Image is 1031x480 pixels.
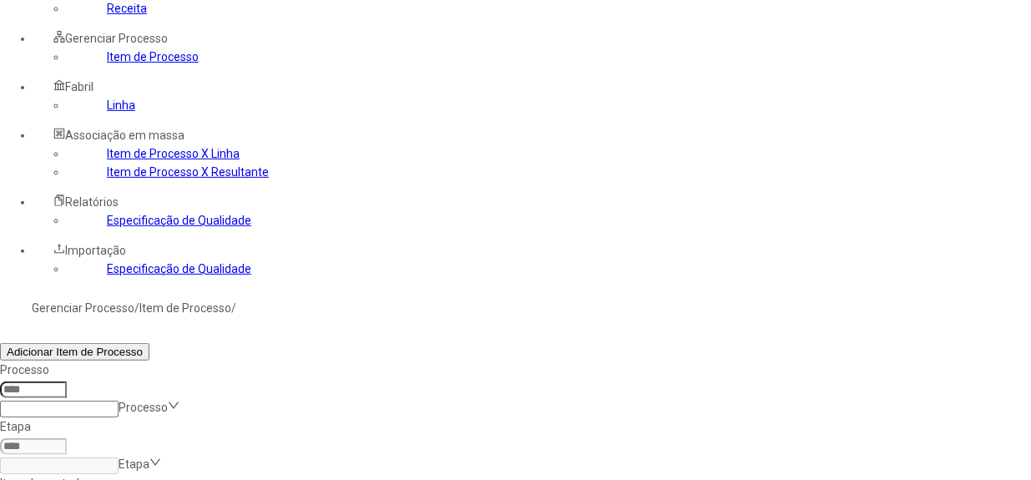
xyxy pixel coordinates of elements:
a: Gerenciar Processo [32,301,134,315]
span: Associação em massa [65,129,184,142]
a: Especificação de Qualidade [107,262,251,275]
nz-breadcrumb-separator: / [231,301,236,315]
a: Item de Processo [139,301,231,315]
nz-breadcrumb-separator: / [134,301,139,315]
a: Item de Processo [107,50,199,63]
nz-select-placeholder: Etapa [119,457,149,471]
span: Importação [65,244,126,257]
a: Especificação de Qualidade [107,214,251,227]
a: Item de Processo X Resultante [107,165,269,179]
a: Item de Processo X Linha [107,147,240,160]
span: Fabril [65,80,93,93]
a: Receita [107,2,147,15]
span: Gerenciar Processo [65,32,168,45]
nz-select-placeholder: Processo [119,401,168,414]
a: Linha [107,99,135,112]
span: Relatórios [65,195,119,209]
span: Adicionar Item de Processo [7,346,143,358]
